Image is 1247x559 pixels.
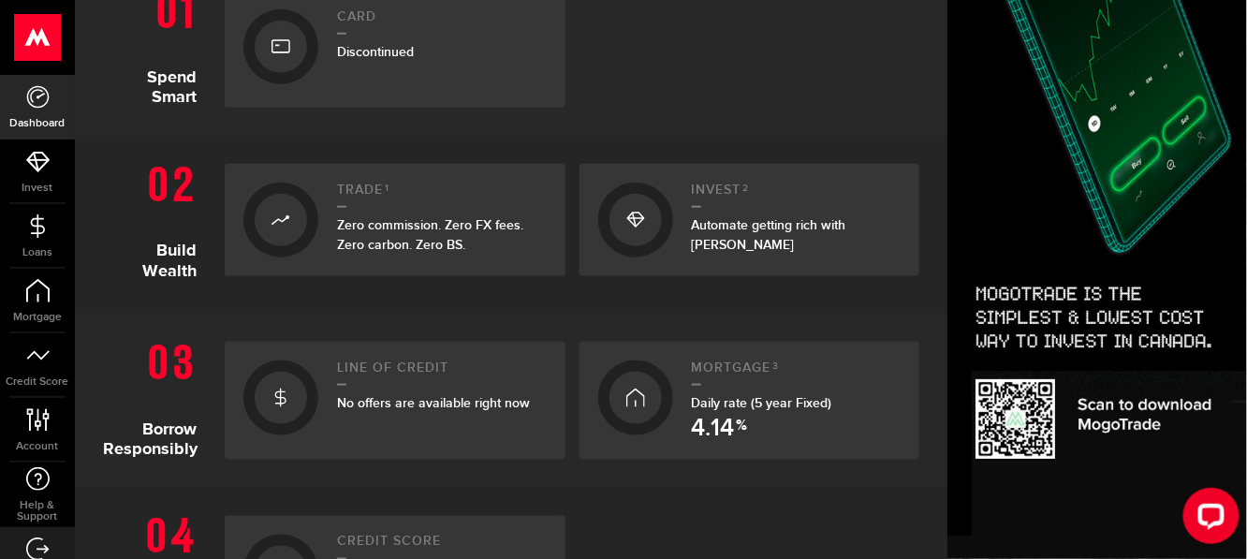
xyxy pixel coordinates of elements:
span: % [737,419,748,441]
h1: Borrow Responsibly [103,332,211,460]
iframe: LiveChat chat widget [1168,480,1247,559]
h2: Card [337,9,547,35]
span: No offers are available right now [337,395,530,411]
h2: Invest [692,183,902,208]
a: Trade1Zero commission. Zero FX fees. Zero carbon. Zero BS. [225,164,565,276]
sup: 3 [773,360,780,372]
h2: Mortgage [692,360,902,386]
h1: Build Wealth [103,154,211,286]
span: Zero commission. Zero FX fees. Zero carbon. Zero BS. [337,217,523,253]
h2: Trade [337,183,547,208]
h2: Line of credit [337,360,547,386]
a: Line of creditNo offers are available right now [225,342,565,460]
span: 4.14 [692,417,735,441]
span: Automate getting rich with [PERSON_NAME] [692,217,846,253]
sup: 2 [743,183,750,194]
sup: 1 [385,183,389,194]
span: Daily rate (5 year Fixed) [692,395,832,411]
a: Invest2Automate getting rich with [PERSON_NAME] [579,164,920,276]
a: Mortgage3Daily rate (5 year Fixed) 4.14 % [579,342,920,460]
span: Discontinued [337,44,414,60]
